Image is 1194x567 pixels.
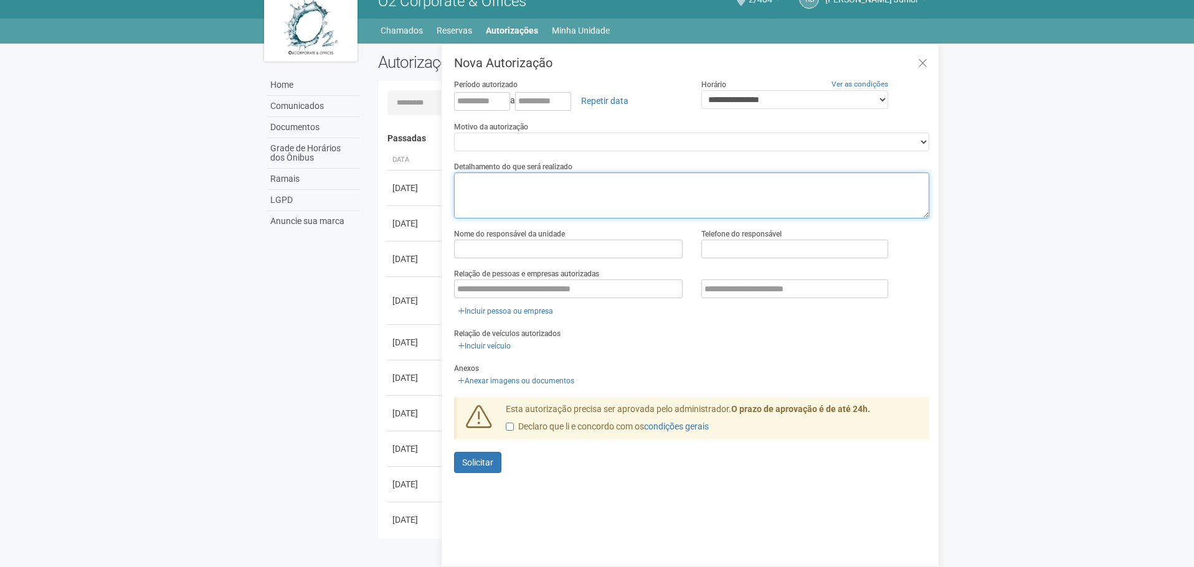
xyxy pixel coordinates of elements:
input: Declaro que li e concordo com oscondições gerais [506,423,514,431]
div: [DATE] [392,182,438,194]
a: Anuncie sua marca [267,211,359,232]
a: LGPD [267,190,359,211]
a: condições gerais [644,421,709,431]
button: Solicitar [454,452,501,473]
a: Autorizações [486,22,538,39]
h3: Nova Autorização [454,57,929,69]
a: Ver as condições [832,80,888,88]
a: Ramais [267,169,359,190]
div: Esta autorização precisa ser aprovada pelo administrador. [496,403,930,439]
div: [DATE] [392,217,438,230]
div: [DATE] [392,253,438,265]
div: [DATE] [392,407,438,419]
label: Horário [701,79,726,90]
label: Nome do responsável da unidade [454,228,565,240]
h2: Autorizações [378,53,645,72]
div: [DATE] [392,478,438,490]
a: Documentos [267,117,359,138]
div: a [454,90,683,111]
label: Anexos [454,363,479,374]
label: Declaro que li e concordo com os [506,421,709,433]
a: Incluir pessoa ou empresa [454,304,557,318]
div: [DATE] [392,443,438,455]
div: [DATE] [392,294,438,307]
a: Reservas [437,22,472,39]
th: Data [387,150,443,171]
a: Repetir data [573,90,637,111]
strong: O prazo de aprovação é de até 24h. [731,404,870,414]
label: Telefone do responsável [701,228,782,240]
span: Solicitar [462,457,493,467]
a: Chamados [381,22,423,39]
label: Detalhamento do que será realizado [454,161,572,172]
a: Home [267,75,359,96]
a: Comunicados [267,96,359,117]
label: Período autorizado [454,79,518,90]
label: Relação de pessoas e empresas autorizadas [454,268,599,279]
a: Grade de Horários dos Ônibus [267,138,359,169]
div: [DATE] [392,372,438,384]
div: [DATE] [392,513,438,526]
h4: Passadas [387,134,921,143]
label: Motivo da autorização [454,121,528,133]
div: [DATE] [392,336,438,349]
a: Anexar imagens ou documentos [454,374,578,388]
label: Relação de veículos autorizados [454,328,561,339]
a: Incluir veículo [454,339,514,353]
a: Minha Unidade [552,22,610,39]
